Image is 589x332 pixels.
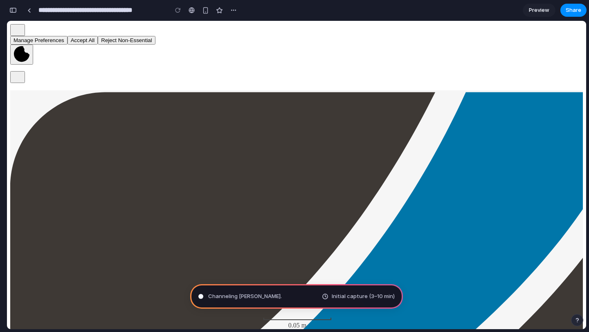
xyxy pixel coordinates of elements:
button: Share [560,4,587,17]
button: Accept All [61,15,91,24]
span: Share [566,6,581,14]
span: Preview [529,6,549,14]
span: Initial capture (3–10 min) [332,292,395,301]
a: Preview [523,4,555,17]
span: Channeling [PERSON_NAME] . [208,292,282,301]
button: Manage Preferences [3,15,61,24]
button: Reject Non-Essential [91,15,148,24]
button: Cookie Preferences [3,24,26,44]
